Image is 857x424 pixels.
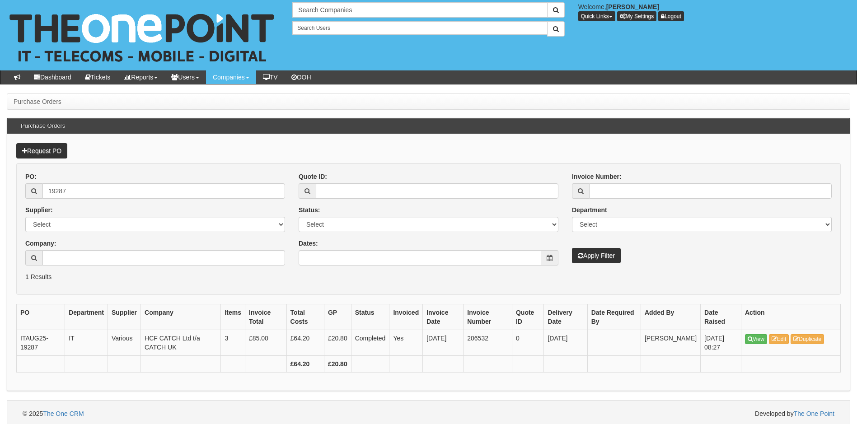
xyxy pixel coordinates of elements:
[572,205,607,214] label: Department
[769,334,789,344] a: Edit
[791,334,824,344] a: Duplicate
[351,304,389,330] th: Status
[324,304,351,330] th: GP
[65,330,108,356] td: IT
[755,409,834,418] span: Developed by
[206,70,256,84] a: Companies
[221,330,245,356] td: 3
[17,304,65,330] th: PO
[245,330,287,356] td: £85.00
[27,70,78,84] a: Dashboard
[299,239,318,248] label: Dates:
[464,330,512,356] td: 206532
[17,330,65,356] td: ITAUG25-19287
[65,304,108,330] th: Department
[256,70,285,84] a: TV
[641,304,700,330] th: Added By
[389,304,423,330] th: Invoiced
[794,410,834,417] a: The One Point
[512,330,543,356] td: 0
[285,70,318,84] a: OOH
[117,70,164,84] a: Reports
[14,97,61,106] li: Purchase Orders
[423,330,464,356] td: [DATE]
[286,330,324,356] td: £64.20
[578,11,615,21] button: Quick Links
[78,70,117,84] a: Tickets
[43,410,84,417] a: The One CRM
[221,304,245,330] th: Items
[16,118,70,134] h3: Purchase Orders
[389,330,423,356] td: Yes
[292,2,547,18] input: Search Companies
[16,143,67,158] a: Request PO
[25,239,56,248] label: Company:
[701,304,741,330] th: Date Raised
[108,304,141,330] th: Supplier
[108,330,141,356] td: Various
[299,172,327,181] label: Quote ID:
[324,356,351,373] th: £20.80
[544,330,587,356] td: [DATE]
[544,304,587,330] th: Delivery Date
[701,330,741,356] td: [DATE] 08:27
[658,11,684,21] a: Logout
[25,205,53,214] label: Supplier:
[572,248,621,263] button: Apply Filter
[745,334,767,344] a: View
[324,330,351,356] td: £20.80
[141,304,221,330] th: Company
[299,205,320,214] label: Status:
[571,2,857,21] div: Welcome,
[741,304,841,330] th: Action
[617,11,657,21] a: My Settings
[25,272,832,281] p: 1 Results
[286,304,324,330] th: Total Costs
[25,172,37,181] label: PO:
[164,70,206,84] a: Users
[464,304,512,330] th: Invoice Number
[141,330,221,356] td: HCF CATCH Ltd t/a CATCH UK
[512,304,543,330] th: Quote ID
[245,304,287,330] th: Invoice Total
[286,356,324,373] th: £64.20
[606,3,659,10] b: [PERSON_NAME]
[292,21,547,35] input: Search Users
[423,304,464,330] th: Invoice Date
[351,330,389,356] td: Completed
[641,330,700,356] td: [PERSON_NAME]
[23,410,84,417] span: © 2025
[587,304,641,330] th: Date Required By
[572,172,622,181] label: Invoice Number:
